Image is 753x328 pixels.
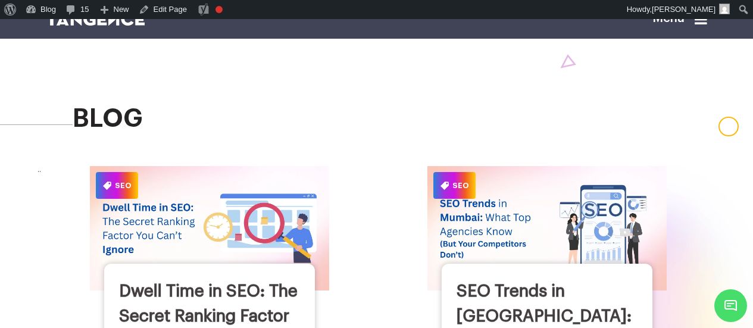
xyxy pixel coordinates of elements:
img: Category Icon [103,182,111,190]
span: SEO [96,172,138,199]
span: Chat Widget [714,289,747,322]
img: logo SVG [46,13,145,26]
img: Dwell Time in SEO: The Secret Ranking Factor You Can’t Ignore [90,166,329,290]
img: SEO Trends in Mumbai: What Top Agencies Know (But Your Competitors Don’t) [427,166,667,290]
img: Category Icon [440,182,449,190]
h2: blog [73,105,707,132]
span: SEO [433,172,476,199]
